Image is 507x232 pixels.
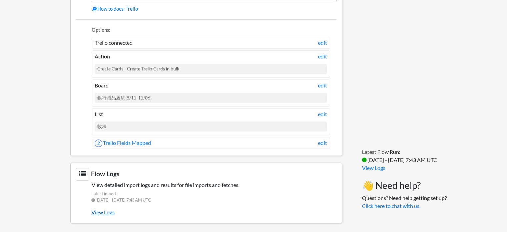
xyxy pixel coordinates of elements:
li: Options: [92,26,330,35]
h3: 👋 Need help? [362,180,447,191]
a: 2Trello Fields Mapped [95,140,151,146]
div: 銀行贈品履約(8/11-11/06) [95,93,327,103]
a: Click here to chat with us. [362,203,420,209]
a: edit [318,81,327,89]
h5: View detailed import logs and results for file imports and fetches. [76,182,337,188]
h3: Flow Logs [76,168,337,180]
span: 2 [95,140,102,147]
a: edit [318,110,327,118]
li: List [92,108,330,135]
p: Questions? Need help getting set up? [362,194,447,210]
span: Latest Flow Run: [DATE] - [DATE] 7:43 AM UTC [362,149,437,163]
a: View Logs [362,165,385,171]
div: Create Cards - Create Trello Cards in bulk [95,64,327,74]
div: 收稿 [95,122,327,132]
li: Trello connected [92,37,330,49]
a: How to docs: Trello [92,5,337,13]
a: edit [318,52,327,60]
a: edit [318,39,327,47]
li: Action [92,50,330,77]
span: Latest import: [DATE] - [DATE] 7:43 AM UTC [76,191,337,207]
li: Board [92,79,330,106]
a: View Logs [91,207,337,218]
a: edit [318,139,327,147]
